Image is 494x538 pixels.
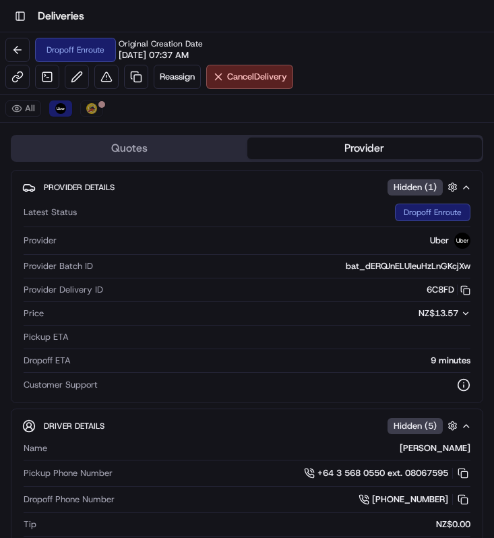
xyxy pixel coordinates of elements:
[95,228,163,239] a: Powered byPylon
[24,355,71,367] span: Dropoff ETA
[24,235,57,247] span: Provider
[359,492,470,507] a: [PHONE_NUMBER]
[206,65,293,89] button: CancelDelivery
[86,103,97,114] img: delivereasy_logo.png
[427,284,470,296] button: 6C8FD
[27,196,103,209] span: Knowledge Base
[24,260,93,272] span: Provider Batch ID
[24,206,77,218] span: Latest Status
[8,190,109,214] a: 📗Knowledge Base
[317,467,448,479] span: +64 3 568 0550 ext. 08067595
[247,138,483,159] button: Provider
[114,197,125,208] div: 💻
[24,284,103,296] span: Provider Delivery ID
[13,129,38,153] img: 1736555255976-a54dd68f-1ca7-489b-9aae-adbdc363a1c4
[24,379,98,391] span: Customer Support
[388,417,461,434] button: Hidden (5)
[134,229,163,239] span: Pylon
[76,355,470,367] div: 9 minutes
[13,13,40,40] img: Nash
[44,421,104,431] span: Driver Details
[38,8,84,24] h1: Deliveries
[394,181,437,193] span: Hidden ( 1 )
[5,100,41,117] button: All
[44,182,115,193] span: Provider Details
[12,138,247,159] button: Quotes
[160,71,195,83] span: Reassign
[388,179,461,196] button: Hidden (1)
[119,49,189,61] span: [DATE] 07:37 AM
[346,260,470,272] span: bat_dERQJnELUIeuHzLnGKcjXw
[454,233,470,249] img: uber-new-logo.jpeg
[24,518,36,531] span: Tip
[55,103,66,114] img: uber-new-logo.jpeg
[154,65,201,89] button: Reassign
[394,420,437,432] span: Hidden ( 5 )
[24,467,113,479] span: Pickup Phone Number
[53,442,470,454] div: [PERSON_NAME]
[430,235,449,247] span: Uber
[24,442,47,454] span: Name
[372,494,448,506] span: [PHONE_NUMBER]
[22,176,472,198] button: Provider DetailsHidden (1)
[24,494,115,506] span: Dropoff Phone Number
[22,415,472,437] button: Driver DetailsHidden (5)
[46,142,171,153] div: We're available if you need us!
[24,307,44,320] span: Price
[24,331,69,343] span: Pickup ETA
[35,87,222,101] input: Clear
[352,307,470,320] button: NZ$13.57
[42,518,470,531] div: NZ$0.00
[127,196,216,209] span: API Documentation
[419,307,458,319] span: NZ$13.57
[304,466,470,481] a: +64 3 568 0550 ext. 08067595
[13,197,24,208] div: 📗
[46,129,221,142] div: Start new chat
[13,54,245,76] p: Welcome 👋
[227,71,287,83] span: Cancel Delivery
[109,190,222,214] a: 💻API Documentation
[229,133,245,149] button: Start new chat
[119,38,203,49] span: Original Creation Date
